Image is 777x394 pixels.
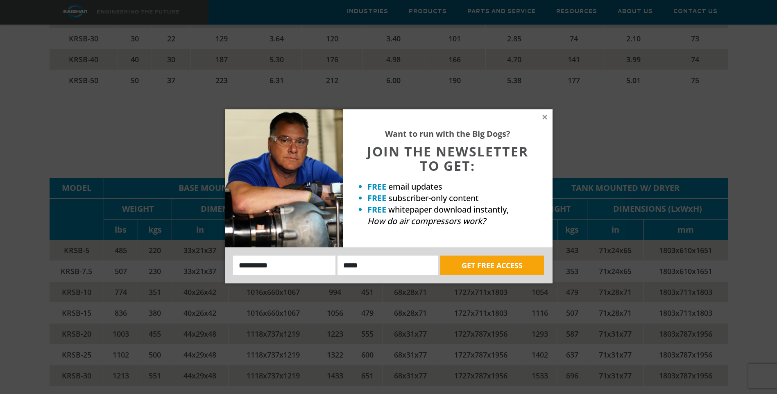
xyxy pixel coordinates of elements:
[440,256,544,275] button: GET FREE ACCESS
[541,113,548,121] button: Close
[367,204,386,215] strong: FREE
[338,256,438,275] input: Email
[367,181,386,192] strong: FREE
[388,204,509,215] span: whitepaper download instantly,
[367,215,486,226] em: How do air compressors work?
[367,192,386,204] strong: FREE
[388,192,479,204] span: subscriber-only content
[385,128,510,139] strong: Want to run with the Big Dogs?
[233,256,336,275] input: Name:
[388,181,442,192] span: email updates
[367,143,528,174] span: JOIN THE NEWSLETTER TO GET:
